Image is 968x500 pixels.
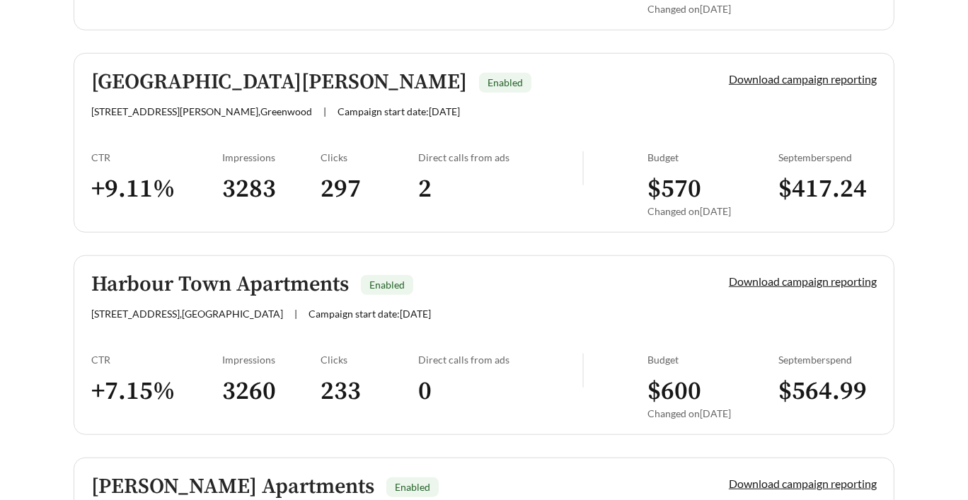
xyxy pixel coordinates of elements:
[419,376,582,407] h3: 0
[91,354,222,366] div: CTR
[647,3,778,15] div: Changed on [DATE]
[91,376,222,407] h3: + 7.15 %
[729,477,877,490] a: Download campaign reporting
[321,151,419,163] div: Clicks
[91,173,222,205] h3: + 9.11 %
[321,376,419,407] h3: 233
[369,279,405,291] span: Enabled
[395,481,430,493] span: Enabled
[419,173,582,205] h3: 2
[778,354,877,366] div: September spend
[419,354,582,366] div: Direct calls from ads
[647,173,778,205] h3: $ 570
[778,376,877,407] h3: $ 564.99
[582,151,584,185] img: line
[222,354,321,366] div: Impressions
[488,76,523,88] span: Enabled
[91,273,349,296] h5: Harbour Town Apartments
[321,354,419,366] div: Clicks
[729,274,877,288] a: Download campaign reporting
[91,105,312,117] span: [STREET_ADDRESS][PERSON_NAME] , Greenwood
[321,173,419,205] h3: 297
[222,376,321,407] h3: 3260
[323,105,326,117] span: |
[74,53,894,233] a: [GEOGRAPHIC_DATA][PERSON_NAME]Enabled[STREET_ADDRESS][PERSON_NAME],Greenwood|Campaign start date:...
[647,376,778,407] h3: $ 600
[91,308,283,320] span: [STREET_ADDRESS] , [GEOGRAPHIC_DATA]
[778,173,877,205] h3: $ 417.24
[74,255,894,435] a: Harbour Town ApartmentsEnabled[STREET_ADDRESS],[GEOGRAPHIC_DATA]|Campaign start date:[DATE]Downlo...
[778,151,877,163] div: September spend
[222,173,321,205] h3: 3283
[647,407,778,419] div: Changed on [DATE]
[309,308,431,320] span: Campaign start date: [DATE]
[647,354,778,366] div: Budget
[91,151,222,163] div: CTR
[91,71,467,94] h5: [GEOGRAPHIC_DATA][PERSON_NAME]
[419,151,582,163] div: Direct calls from ads
[294,308,297,320] span: |
[222,151,321,163] div: Impressions
[91,475,374,499] h5: [PERSON_NAME] Apartments
[647,205,778,217] div: Changed on [DATE]
[338,105,460,117] span: Campaign start date: [DATE]
[729,72,877,86] a: Download campaign reporting
[647,151,778,163] div: Budget
[582,354,584,388] img: line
